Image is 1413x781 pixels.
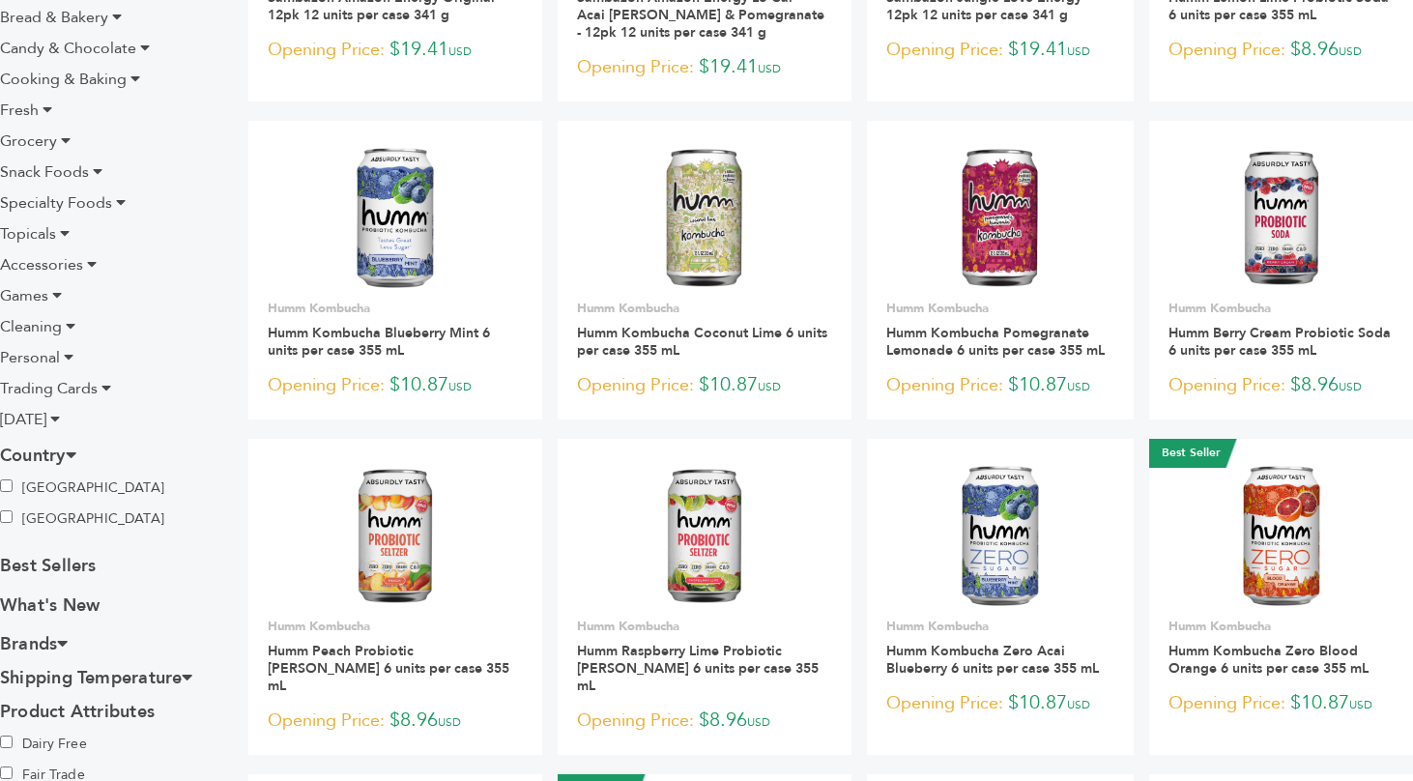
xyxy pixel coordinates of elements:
span: USD [1067,379,1090,394]
p: $8.96 [1168,371,1394,400]
span: USD [448,43,472,59]
span: Opening Price: [577,708,694,734]
a: Humm Kombucha Zero Blood Orange 6 units per case 355 mL [1168,642,1369,678]
p: Humm Kombucha [577,618,832,635]
span: Opening Price: [577,372,694,398]
p: $10.87 [577,371,832,400]
span: Opening Price: [268,37,385,63]
span: USD [758,61,781,76]
p: $8.96 [1168,36,1394,65]
a: Humm Kombucha Zero Acai Blueberry 6 units per case 355 mL [886,642,1099,678]
span: Opening Price: [268,372,385,398]
a: Humm Kombucha Pomegranate Lemonade 6 units per case 355 mL [886,324,1105,360]
span: Opening Price: [1168,690,1285,716]
a: Humm Raspberry Lime Probiotic [PERSON_NAME] 6 units per case 355 mL [577,642,819,695]
img: Humm Berry Cream Probiotic Soda 6 units per case 355 mL [1241,148,1322,287]
span: Opening Price: [577,54,694,80]
img: Humm Kombucha Blueberry Mint 6 units per case 355 mL [357,148,434,287]
span: USD [448,379,472,394]
p: Humm Kombucha [1168,618,1394,635]
p: $19.41 [577,53,832,82]
span: USD [747,714,770,730]
a: Humm Kombucha Blueberry Mint 6 units per case 355 mL [268,324,490,360]
img: Humm Peach Probiotic Seltzer 6 units per case 355 mL [355,466,436,605]
p: $8.96 [268,707,523,736]
span: Opening Price: [268,708,385,734]
p: Humm Kombucha [886,300,1115,317]
p: Humm Kombucha [886,618,1115,635]
span: USD [1349,697,1372,712]
span: Opening Price: [886,690,1003,716]
span: USD [758,379,781,394]
p: $10.87 [268,371,523,400]
p: $10.87 [1168,689,1394,718]
p: $19.41 [268,36,523,65]
span: Opening Price: [886,37,1003,63]
img: Humm Kombucha Zero Acai Blueberry 6 units per case 355 mL [962,466,1039,605]
span: USD [438,714,461,730]
img: Humm Raspberry Lime Probiotic Seltzer 6 units per case 355 mL [664,466,745,605]
span: USD [1339,379,1362,394]
img: Humm Kombucha Zero Blood Orange 6 units per case 355 mL [1243,466,1320,605]
span: USD [1339,43,1362,59]
p: Humm Kombucha [1168,300,1394,317]
span: Opening Price: [1168,372,1285,398]
span: Opening Price: [1168,37,1285,63]
img: Humm Kombucha Coconut Lime 6 units per case 355 mL [664,148,744,287]
p: $8.96 [577,707,832,736]
p: $10.87 [886,689,1115,718]
a: Humm Kombucha Coconut Lime 6 units per case 355 mL [577,324,827,360]
img: Humm Kombucha Pomegranate Lemonade 6 units per case 355 mL [960,148,1040,287]
p: $10.87 [886,371,1115,400]
span: USD [1067,697,1090,712]
a: Humm Peach Probiotic [PERSON_NAME] 6 units per case 355 mL [268,642,509,695]
span: Opening Price: [886,372,1003,398]
p: Humm Kombucha [268,618,523,635]
p: $19.41 [886,36,1115,65]
p: Humm Kombucha [268,300,523,317]
span: USD [1067,43,1090,59]
p: Humm Kombucha [577,300,832,317]
a: Humm Berry Cream Probiotic Soda 6 units per case 355 mL [1168,324,1391,360]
